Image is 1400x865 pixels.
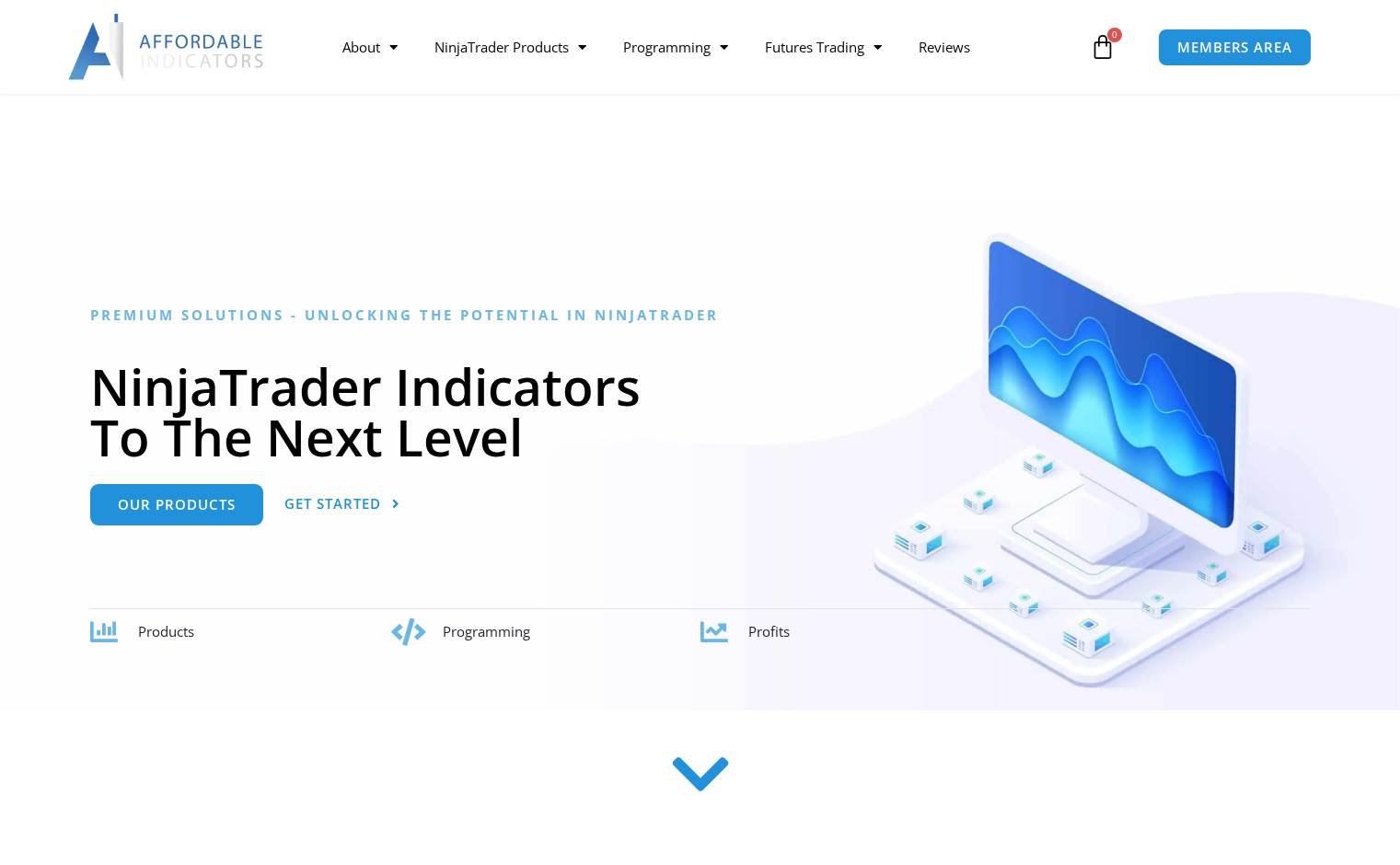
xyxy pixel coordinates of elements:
[284,497,381,511] span: Get Started
[284,484,400,525] a: Get Started
[324,26,416,68] a: About
[68,14,266,80] img: LogoAI | Affordable Indicators – NinjaTrader
[1062,20,1143,74] a: 0
[90,484,263,525] a: Our Products
[324,26,1085,68] nav: Menu
[90,361,1310,462] h1: NinjaTrader Indicators To The Next Level
[748,622,790,640] span: Profits
[138,622,194,640] span: Products
[443,622,530,640] span: Programming
[118,498,236,512] span: Our Products
[90,306,1310,324] h6: Premium Solutions - Unlocking the Potential in NinjaTrader
[746,26,900,68] a: Futures Trading
[1107,28,1122,42] span: 0
[416,26,605,68] a: NinjaTrader Products
[1158,29,1312,66] a: MEMBERS AREA
[900,26,989,68] a: Reviews
[1177,40,1292,54] span: MEMBERS AREA
[605,26,746,68] a: Programming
